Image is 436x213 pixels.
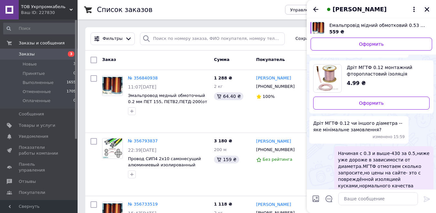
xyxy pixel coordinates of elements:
img: Фото товару [102,77,122,94]
input: Поиск по номеру заказа, ФИО покупателя, номеру телефона, Email, номеру накладной [140,32,285,45]
span: 200 м [214,147,227,152]
a: Фото товару [102,75,123,96]
span: Выполненные [23,80,54,86]
span: Емальпровід мідний обмотковий 0.53 мм ПЕТ 155, ПЕТВ2, ПЕТД-200(від 0.5 кг)) [329,22,427,29]
div: 159 ₴ [214,156,239,163]
span: Оплаченные [23,98,50,104]
span: Принятые [23,71,45,77]
a: [PERSON_NAME] [256,75,291,81]
span: 1 288 ₴ [214,76,232,80]
img: 3714489977_w700_h500_provod-mgtf-012.jpg [315,65,340,92]
div: [PHONE_NUMBER] [255,146,296,154]
span: [PERSON_NAME] [333,5,387,14]
span: 0 [73,71,76,77]
span: 1655 [67,80,76,86]
span: Новые [23,61,37,67]
a: Фото товару [102,138,123,159]
button: Открыть шаблоны ответов [325,195,333,203]
a: Эмальпровод медный обмоточный 0.2 мм ПЕТ 155, ПЕТВ2,ПЕТД-200(от 0.5 кг) [128,93,207,110]
button: Закрыть [423,6,431,13]
span: 11:07[DATE] [128,84,156,89]
span: 100% [263,94,275,99]
span: Дріт МГТФ 0.12 чи іншого діаметра -- яке мінімальне замовлення? [313,120,405,133]
span: Заказы [19,51,35,57]
a: [PERSON_NAME] [256,138,291,145]
span: Сообщения [19,111,44,117]
img: 2428435_w700_h500_emalprovod-mednyj-obmotochnyj.jpg [313,22,324,34]
span: 559 ₴ [329,29,344,34]
span: ТОВ Укрпромкабель [21,4,69,10]
div: Ваш ID: 227830 [21,10,78,16]
img: Фото товару [103,138,122,159]
span: 1705 [67,89,76,95]
span: 2 кг [214,84,223,89]
a: № 356733519 [128,202,158,207]
span: 1 118 ₴ [214,202,232,207]
a: Провод СИП4 2х10 самонесущий алюминиевый изолированный [128,156,201,167]
div: 64.40 ₴ [214,92,243,100]
span: 0 [73,98,76,104]
a: № 356793837 [128,138,158,143]
span: 3 180 ₴ [214,138,232,143]
span: Начиная с 0.3 и выше-430 за 0.5,ниже уже дороже в зависимости от диаметра.МГТФ отмотаем сколько з... [338,150,430,195]
input: Поиск [3,23,76,34]
span: Покупатели [19,190,45,195]
a: Оформить [313,97,430,110]
a: Посмотреть товар [313,64,430,93]
span: Уведомления [19,134,48,139]
button: Назад [312,6,320,13]
span: 3 [73,61,76,67]
span: Показатели работы компании [19,145,60,156]
span: Фильтры [103,36,123,42]
a: [PERSON_NAME] [256,202,291,208]
span: Дріт МГТФ 0.12 монтажний фторопластовий ізоляція термостійкий [347,64,424,77]
a: Посмотреть товар [311,22,432,35]
span: Панель управления [19,161,60,173]
span: Без рейтинга [263,157,292,162]
a: № 356840938 [128,76,158,80]
button: [PERSON_NAME] [325,5,418,14]
span: Сумма [214,57,229,62]
span: Покупатель [256,57,285,62]
span: Отзывы [19,179,36,184]
a: Оформить [311,38,432,51]
span: Отмененные [23,89,51,95]
div: [PHONE_NUMBER] [255,82,296,91]
button: Управление статусами [285,5,346,15]
span: Заказ [102,57,116,62]
h1: Список заказов [97,6,153,14]
span: 22:39[DATE] [128,148,156,153]
span: Управление статусами [290,7,341,12]
span: 15:59 12.08.2025 [394,134,405,140]
span: Заказы и сообщения [19,40,65,46]
span: 3 [68,51,74,57]
span: Товары и услуги [19,123,55,128]
span: изменено [373,134,394,140]
span: Сохраненные фильтры: [295,36,348,42]
span: 4.99 ₴ [347,80,366,86]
